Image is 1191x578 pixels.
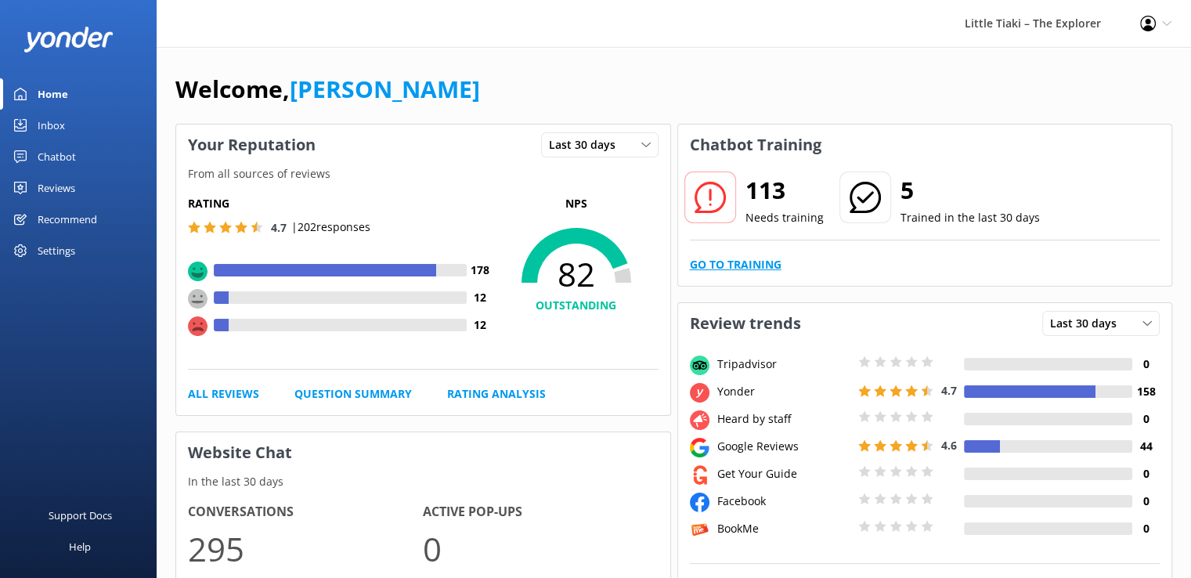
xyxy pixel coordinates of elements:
[176,432,670,473] h3: Website Chat
[713,410,854,428] div: Heard by staff
[713,465,854,482] div: Get Your Guide
[1132,410,1160,428] h4: 0
[713,356,854,373] div: Tripadvisor
[467,289,494,306] h4: 12
[176,165,670,182] p: From all sources of reviews
[1132,465,1160,482] h4: 0
[188,385,259,403] a: All Reviews
[941,383,957,398] span: 4.7
[678,125,833,165] h3: Chatbot Training
[1132,383,1160,400] h4: 158
[494,195,659,212] p: NPS
[690,256,781,273] a: Go to Training
[176,473,670,490] p: In the last 30 days
[745,172,824,209] h2: 113
[188,522,423,575] p: 295
[494,255,659,294] span: 82
[678,303,813,344] h3: Review trends
[900,209,1040,226] p: Trained in the last 30 days
[188,195,494,212] h5: Rating
[713,520,854,537] div: BookMe
[69,531,91,562] div: Help
[467,316,494,334] h4: 12
[713,493,854,510] div: Facebook
[713,438,854,455] div: Google Reviews
[1050,315,1126,332] span: Last 30 days
[423,522,658,575] p: 0
[188,502,423,522] h4: Conversations
[38,172,75,204] div: Reviews
[38,78,68,110] div: Home
[38,141,76,172] div: Chatbot
[23,27,114,52] img: yonder-white-logo.png
[494,297,659,314] h4: OUTSTANDING
[38,110,65,141] div: Inbox
[38,204,97,235] div: Recommend
[1132,520,1160,537] h4: 0
[941,438,957,453] span: 4.6
[290,73,480,105] a: [PERSON_NAME]
[271,220,287,235] span: 4.7
[423,502,658,522] h4: Active Pop-ups
[745,209,824,226] p: Needs training
[549,136,625,154] span: Last 30 days
[49,500,112,531] div: Support Docs
[294,385,412,403] a: Question Summary
[447,385,546,403] a: Rating Analysis
[38,235,75,266] div: Settings
[713,383,854,400] div: Yonder
[900,172,1040,209] h2: 5
[1132,356,1160,373] h4: 0
[176,125,327,165] h3: Your Reputation
[291,219,370,236] p: | 202 responses
[467,262,494,279] h4: 178
[175,70,480,108] h1: Welcome,
[1132,438,1160,455] h4: 44
[1132,493,1160,510] h4: 0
